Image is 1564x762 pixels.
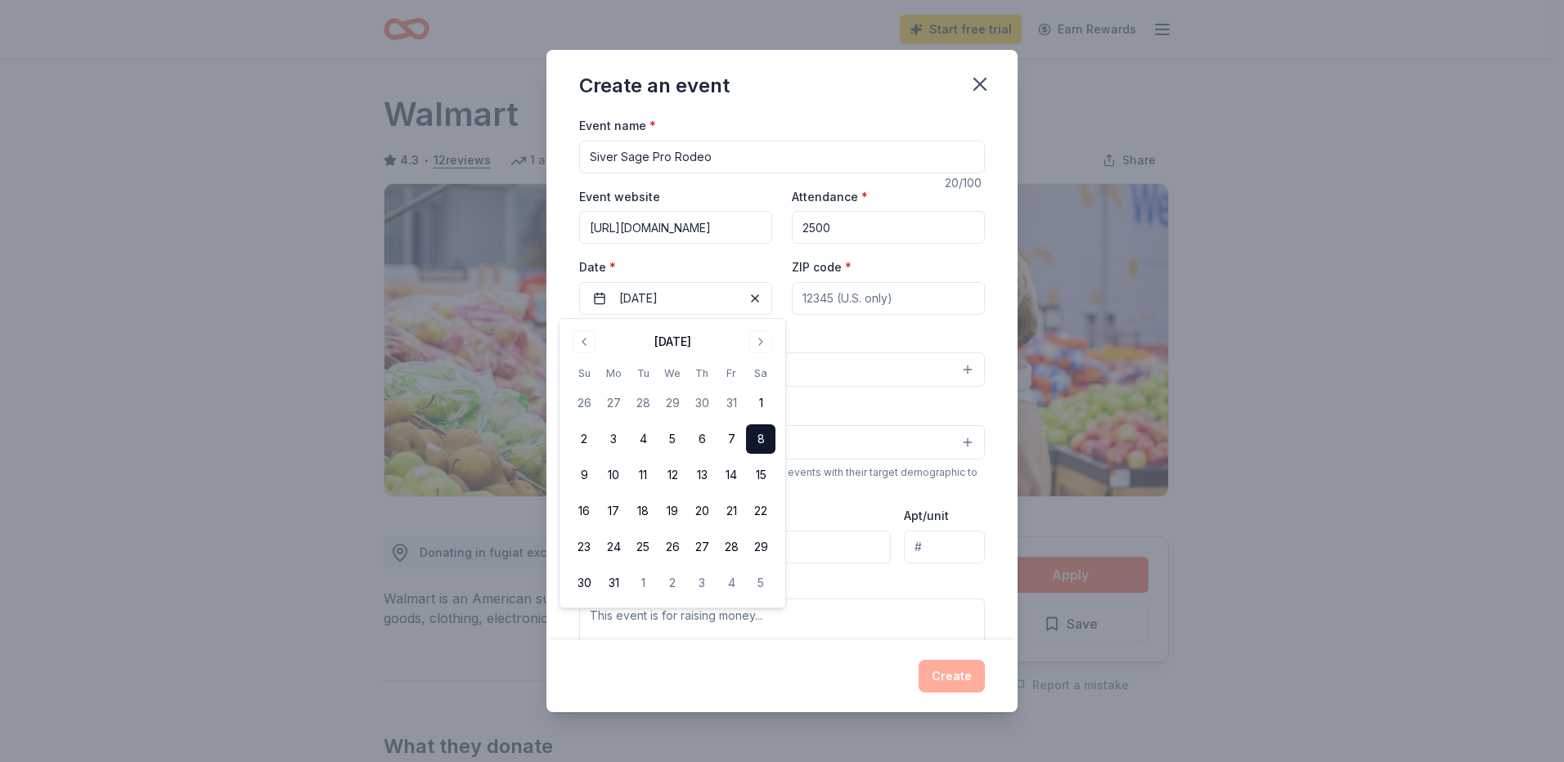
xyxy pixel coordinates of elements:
[569,460,599,490] button: 9
[658,460,687,490] button: 12
[658,424,687,454] button: 5
[579,73,730,99] div: Create an event
[628,460,658,490] button: 11
[599,388,628,418] button: 27
[717,496,746,526] button: 21
[569,496,599,526] button: 16
[717,424,746,454] button: 7
[746,460,775,490] button: 15
[687,496,717,526] button: 20
[904,508,949,524] label: Apt/unit
[599,365,628,382] th: Monday
[599,460,628,490] button: 10
[573,330,595,353] button: Go to previous month
[599,568,628,598] button: 31
[687,460,717,490] button: 13
[628,496,658,526] button: 18
[904,531,985,563] input: #
[717,365,746,382] th: Friday
[687,568,717,598] button: 3
[746,568,775,598] button: 5
[792,189,868,205] label: Attendance
[628,388,658,418] button: 28
[717,388,746,418] button: 31
[749,330,772,353] button: Go to next month
[569,424,599,454] button: 2
[579,118,656,134] label: Event name
[579,211,772,244] input: https://www...
[599,424,628,454] button: 3
[717,568,746,598] button: 4
[628,532,658,562] button: 25
[792,211,985,244] input: 20
[746,388,775,418] button: 1
[579,141,985,173] input: Spring Fundraiser
[628,365,658,382] th: Tuesday
[746,424,775,454] button: 8
[658,568,687,598] button: 2
[628,568,658,598] button: 1
[792,259,852,276] label: ZIP code
[569,568,599,598] button: 30
[746,365,775,382] th: Saturday
[658,532,687,562] button: 26
[569,365,599,382] th: Sunday
[687,365,717,382] th: Thursday
[599,496,628,526] button: 17
[579,259,772,276] label: Date
[658,496,687,526] button: 19
[579,282,772,315] button: [DATE]
[746,496,775,526] button: 22
[717,460,746,490] button: 14
[599,532,628,562] button: 24
[717,532,746,562] button: 28
[569,388,599,418] button: 26
[687,424,717,454] button: 6
[945,173,985,193] div: 20 /100
[658,388,687,418] button: 29
[687,532,717,562] button: 27
[687,388,717,418] button: 30
[746,532,775,562] button: 29
[654,332,691,352] div: [DATE]
[628,424,658,454] button: 4
[569,532,599,562] button: 23
[792,282,985,315] input: 12345 (U.S. only)
[579,189,660,205] label: Event website
[658,365,687,382] th: Wednesday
